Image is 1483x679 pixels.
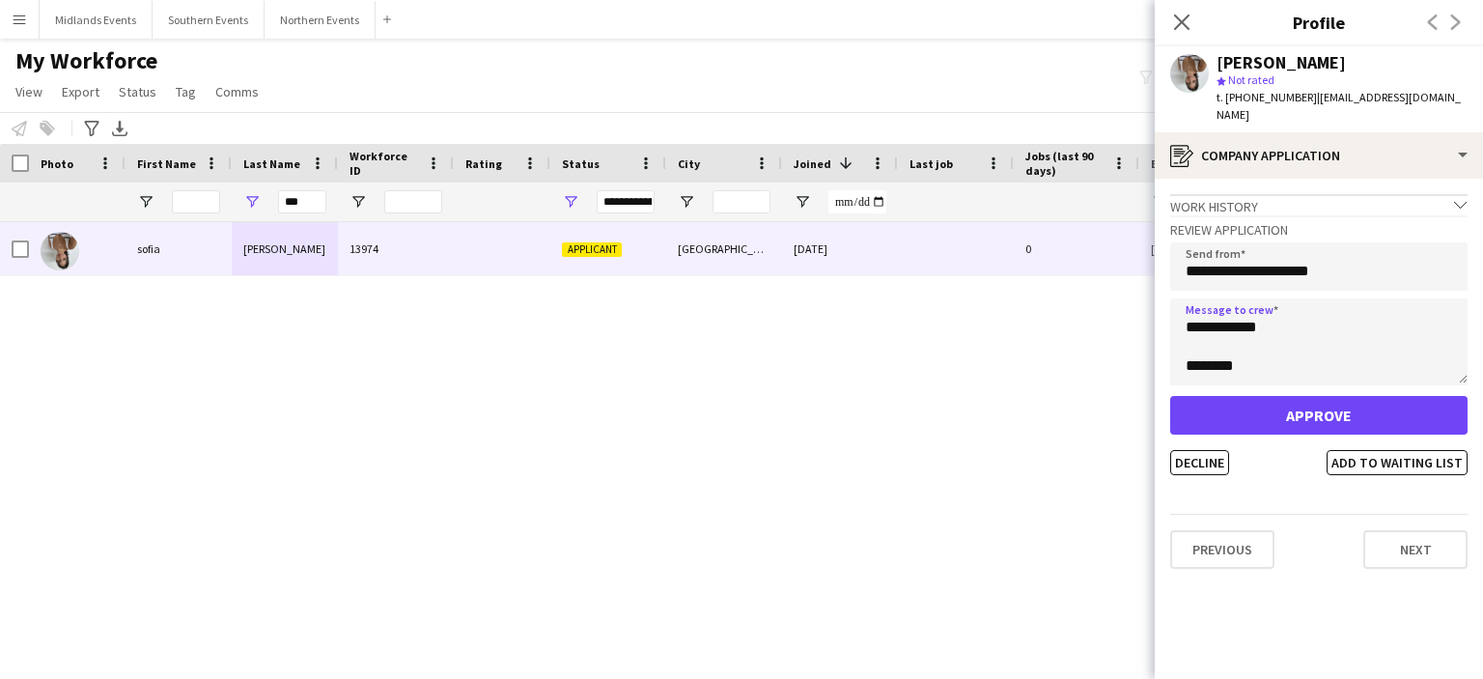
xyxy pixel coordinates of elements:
[80,117,103,140] app-action-btn: Advanced filters
[384,190,442,213] input: Workforce ID Filter Input
[62,83,99,100] span: Export
[41,156,73,171] span: Photo
[278,190,326,213] input: Last Name Filter Input
[794,156,831,171] span: Joined
[562,193,579,211] button: Open Filter Menu
[119,83,156,100] span: Status
[828,190,886,213] input: Joined Filter Input
[1170,221,1468,239] h3: Review Application
[1228,72,1274,87] span: Not rated
[8,79,50,104] a: View
[176,83,196,100] span: Tag
[40,1,153,39] button: Midlands Events
[168,79,204,104] a: Tag
[111,79,164,104] a: Status
[1170,530,1274,569] button: Previous
[15,46,157,75] span: My Workforce
[54,79,107,104] a: Export
[678,156,700,171] span: City
[562,242,622,257] span: Applicant
[1170,194,1468,215] div: Work history
[1155,10,1483,35] h3: Profile
[137,193,154,211] button: Open Filter Menu
[678,193,695,211] button: Open Filter Menu
[243,156,300,171] span: Last Name
[909,156,953,171] span: Last job
[172,190,220,213] input: First Name Filter Input
[782,222,898,275] div: [DATE]
[108,117,131,140] app-action-btn: Export XLSX
[1151,193,1168,211] button: Open Filter Menu
[41,232,79,270] img: sofia mendoza
[215,83,259,100] span: Comms
[465,156,502,171] span: Rating
[232,222,338,275] div: [PERSON_NAME]
[1155,132,1483,179] div: Company application
[1217,90,1317,104] span: t. [PHONE_NUMBER]
[243,193,261,211] button: Open Filter Menu
[265,1,376,39] button: Northern Events
[713,190,770,213] input: City Filter Input
[1327,450,1468,475] button: Add to waiting list
[794,193,811,211] button: Open Filter Menu
[1217,90,1461,122] span: | [EMAIL_ADDRESS][DOMAIN_NAME]
[1014,222,1139,275] div: 0
[1170,396,1468,435] button: Approve
[208,79,266,104] a: Comms
[350,193,367,211] button: Open Filter Menu
[562,156,600,171] span: Status
[338,222,454,275] div: 13974
[1363,530,1468,569] button: Next
[1170,450,1229,475] button: Decline
[350,149,419,178] span: Workforce ID
[666,222,782,275] div: [GEOGRAPHIC_DATA]
[1217,54,1346,71] div: [PERSON_NAME]
[137,156,196,171] span: First Name
[153,1,265,39] button: Southern Events
[126,222,232,275] div: sofia
[1025,149,1105,178] span: Jobs (last 90 days)
[15,83,42,100] span: View
[1151,156,1182,171] span: Email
